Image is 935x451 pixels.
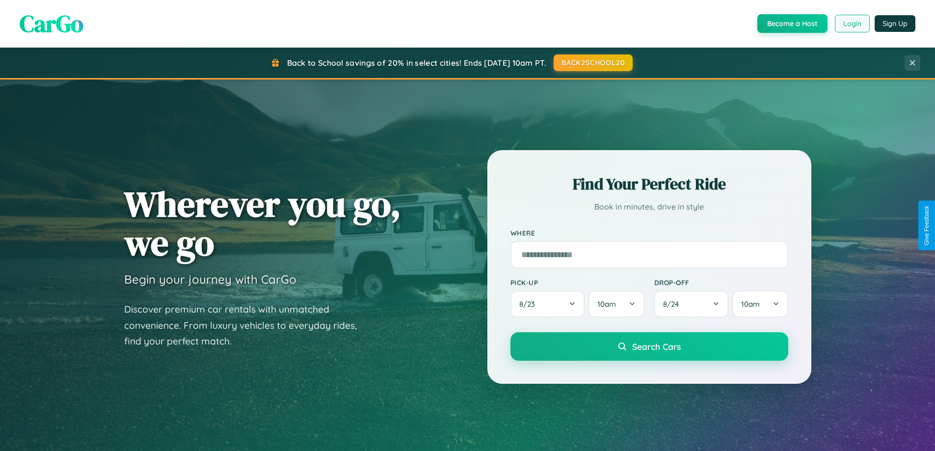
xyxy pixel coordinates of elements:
button: Login [835,15,870,32]
span: Search Cars [632,341,681,352]
span: CarGo [20,7,83,40]
span: 10am [741,299,760,309]
span: Back to School savings of 20% in select cities! Ends [DATE] 10am PT. [287,58,546,68]
span: 10am [597,299,616,309]
button: Search Cars [510,332,788,361]
h3: Begin your journey with CarGo [124,272,296,287]
span: 8 / 24 [663,299,684,309]
label: Pick-up [510,278,644,287]
label: Drop-off [654,278,788,287]
p: Discover premium car rentals with unmatched convenience. From luxury vehicles to everyday rides, ... [124,301,370,349]
div: Give Feedback [923,206,930,245]
button: Become a Host [757,14,828,33]
button: BACK2SCHOOL20 [554,54,633,71]
p: Book in minutes, drive in style [510,200,788,214]
span: 8 / 23 [519,299,540,309]
button: 10am [588,291,644,318]
h1: Wherever you go, we go [124,185,401,262]
button: 8/23 [510,291,585,318]
button: 10am [732,291,788,318]
h2: Find Your Perfect Ride [510,173,788,195]
label: Where [510,229,788,237]
button: Sign Up [875,15,915,32]
button: 8/24 [654,291,729,318]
